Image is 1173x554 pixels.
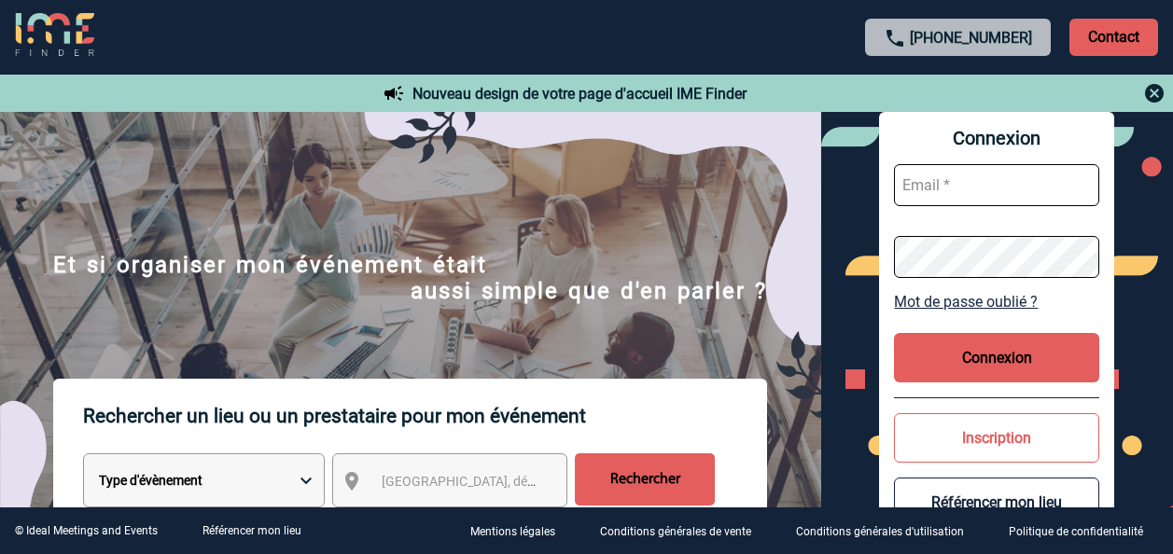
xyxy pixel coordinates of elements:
[455,522,585,540] a: Mentions légales
[894,333,1099,382] button: Connexion
[1009,526,1143,539] p: Politique de confidentialité
[894,127,1099,149] span: Connexion
[575,453,715,506] input: Rechercher
[585,522,781,540] a: Conditions générales de vente
[600,526,751,539] p: Conditions générales de vente
[781,522,994,540] a: Conditions générales d'utilisation
[202,524,301,537] a: Référencer mon lieu
[382,474,641,489] span: [GEOGRAPHIC_DATA], département, région...
[894,293,1099,311] a: Mot de passe oublié ?
[884,27,906,49] img: call-24-px.png
[83,379,767,453] p: Rechercher un lieu ou un prestataire pour mon événement
[796,526,964,539] p: Conditions générales d'utilisation
[894,413,1099,463] button: Inscription
[470,526,555,539] p: Mentions légales
[894,164,1099,206] input: Email *
[910,29,1032,47] a: [PHONE_NUMBER]
[894,478,1099,527] button: Référencer mon lieu
[1069,19,1158,56] p: Contact
[994,522,1173,540] a: Politique de confidentialité
[15,524,158,537] div: © Ideal Meetings and Events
